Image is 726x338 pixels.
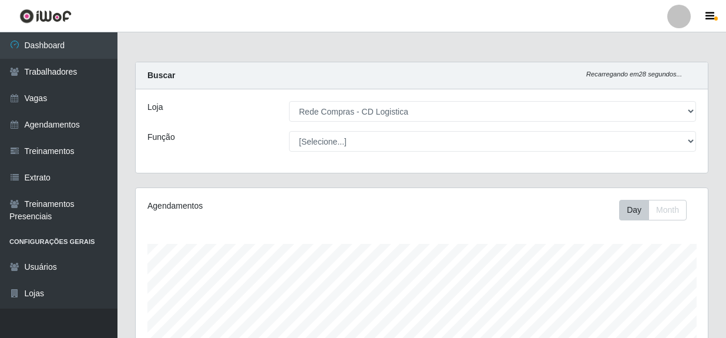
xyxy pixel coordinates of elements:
[648,200,687,220] button: Month
[619,200,649,220] button: Day
[19,9,72,24] img: CoreUI Logo
[619,200,696,220] div: Toolbar with button groups
[147,200,366,212] div: Agendamentos
[619,200,687,220] div: First group
[147,101,163,113] label: Loja
[147,71,175,80] strong: Buscar
[147,131,175,143] label: Função
[586,71,682,78] i: Recarregando em 28 segundos...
